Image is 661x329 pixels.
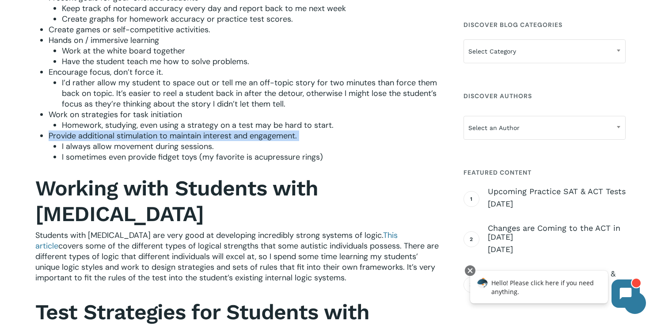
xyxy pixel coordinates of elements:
span: I always allow movement during sessions. [62,141,214,152]
span: Homework, studying, even using a strategy on a test may be hard to start. [62,120,334,130]
span: I sometimes even provide fidget toys (my favorite is acupressure rings) [62,152,323,162]
span: Encourage focus, don’t force it. [49,67,163,77]
span: Provide additional stimulation to maintain interest and engagement. [49,130,297,141]
span: Students with [MEDICAL_DATA] are very good at developing incredibly strong systems of logic. cove... [35,230,400,251]
span: Changes are Coming to the ACT in [DATE] [488,224,626,241]
span: Upcoming Practice SAT & ACT Tests [488,187,626,196]
span: [DATE] [488,199,626,209]
span: Select Category [464,42,625,61]
span: Select Category [463,39,626,63]
span: Work on strategies for task initiation [49,109,182,120]
h4: Featured Content [463,164,626,180]
span: . There are different types of logic that different individuals will excel at, so I spend some ti... [35,241,439,283]
b: Working with Students with [MEDICAL_DATA] [35,176,318,226]
span: Create games or self-competitive activities. [49,24,210,35]
h4: Discover Authors [463,88,626,104]
span: Create graphs for homework accuracy or practice test scores. [62,14,293,24]
span: I’d rather allow my student to space out or tell me an off-topic story for two minutes than force... [62,77,437,109]
a: Upcoming Practice SAT & ACT Tests [DATE] [488,187,626,209]
span: Have the student teach me how to solve problems. [62,56,249,67]
iframe: Chatbot [461,264,649,317]
span: Work at the white board together [62,46,185,56]
a: Changes are Coming to the ACT in [DATE] [DATE] [488,224,626,255]
h4: Discover Blog Categories [463,17,626,33]
span: [DATE] [488,244,626,255]
span: Keep track of notecard accuracy every day and report back to me next week [62,3,346,14]
span: Select an Author [463,116,626,140]
span: Hands on / immersive learning [49,35,159,46]
span: Select an Author [464,119,625,137]
a: This article [35,230,398,251]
